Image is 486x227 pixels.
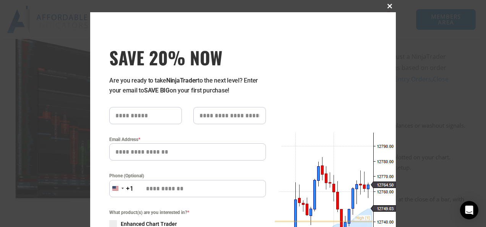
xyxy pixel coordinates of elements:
p: Are you ready to take to the next level? Enter your email to on your first purchase! [109,76,266,96]
strong: SAVE BIG [144,87,170,94]
h3: SAVE 20% NOW [109,47,266,68]
div: Open Intercom Messenger [460,201,478,219]
span: What product(s) are you interested in? [109,209,266,216]
strong: NinjaTrader [166,77,198,84]
label: Phone (Optional) [109,172,266,180]
button: Selected country [109,180,134,197]
label: Email Address [109,136,266,143]
div: +1 [126,184,134,194]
